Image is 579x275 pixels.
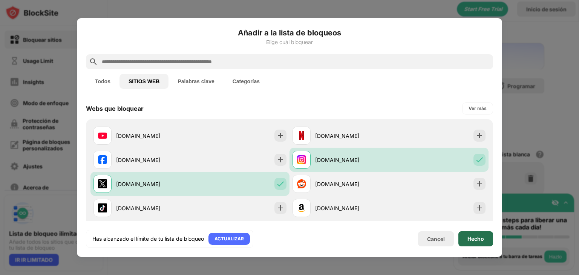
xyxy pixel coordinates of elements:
[168,74,223,89] button: Palabras clave
[315,204,389,212] div: [DOMAIN_NAME]
[86,74,119,89] button: Todos
[98,131,107,140] img: favicons
[116,204,190,212] div: [DOMAIN_NAME]
[297,179,306,188] img: favicons
[315,180,389,188] div: [DOMAIN_NAME]
[86,27,493,38] h6: Añadir a la lista de bloqueos
[214,235,244,243] div: ACTUALIZAR
[116,132,190,140] div: [DOMAIN_NAME]
[469,105,487,112] div: Ver más
[119,74,168,89] button: SITIOS WEB
[116,156,190,164] div: [DOMAIN_NAME]
[467,236,484,242] div: Hecho
[297,203,306,212] img: favicons
[92,235,204,243] div: Has alcanzado el límite de tu lista de bloqueo
[98,155,107,164] img: favicons
[427,236,445,242] div: Cancel
[315,156,389,164] div: [DOMAIN_NAME]
[297,131,306,140] img: favicons
[89,57,98,66] img: search.svg
[116,180,190,188] div: [DOMAIN_NAME]
[297,155,306,164] img: favicons
[98,179,107,188] img: favicons
[315,132,389,140] div: [DOMAIN_NAME]
[86,105,144,112] div: Webs que bloquear
[86,39,493,45] div: Elige cuál bloquear
[224,74,269,89] button: Categorías
[98,203,107,212] img: favicons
